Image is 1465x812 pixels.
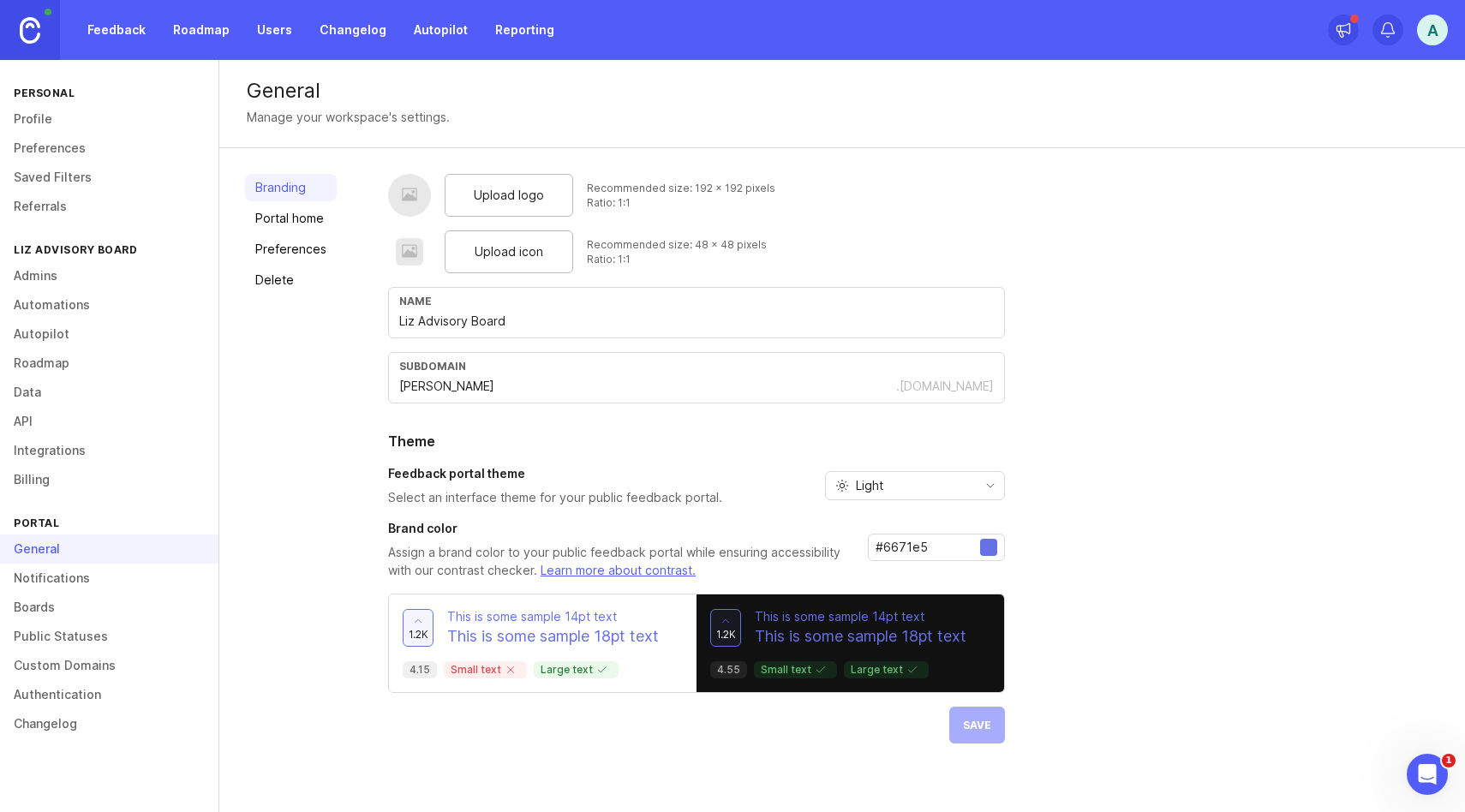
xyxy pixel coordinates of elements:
a: Users [247,15,302,45]
p: This is some sample 18pt text [755,625,966,648]
div: General [247,81,1438,101]
button: 1.2k [710,609,741,647]
a: Autopilot [404,15,478,45]
a: Feedback [77,15,156,45]
input: Subdomain [399,377,896,396]
p: Select an interface theme for your public feedback portal. [388,489,722,506]
a: Portal home [245,205,337,232]
div: Ratio: 1:1 [587,195,775,210]
h3: Feedback portal theme [388,465,722,482]
h3: Brand color [388,520,854,537]
div: toggle menu [825,471,1005,500]
p: Small text [761,663,830,677]
span: Light [856,476,883,495]
span: Upload logo [474,186,544,205]
p: 4.15 [410,663,430,677]
a: Delete [245,266,337,294]
span: 1 [1442,754,1456,767]
a: Roadmap [163,15,240,45]
div: .[DOMAIN_NAME] [896,378,994,395]
div: subdomain [399,360,994,373]
h2: Theme [388,431,1005,451]
span: 1.2k [716,627,736,642]
p: This is some sample 18pt text [447,625,659,648]
p: This is some sample 14pt text [755,608,966,625]
p: 4.55 [717,663,740,677]
p: Assign a brand color to your public feedback portal while ensuring accessibility with our contras... [388,544,854,580]
button: 1.2k [403,609,434,647]
iframe: Intercom live chat [1407,754,1448,795]
p: Large text [851,663,922,677]
p: Small text [451,663,520,677]
a: Reporting [485,15,565,45]
span: Upload icon [475,242,543,261]
a: Preferences [245,236,337,263]
a: Learn more about contrast. [541,563,696,577]
div: Manage your workspace's settings. [247,108,450,127]
p: Large text [541,663,612,677]
svg: toggle icon [977,479,1004,493]
a: Changelog [309,15,397,45]
div: Recommended size: 192 x 192 pixels [587,181,775,195]
img: Canny Home [20,17,40,44]
button: A [1417,15,1448,45]
div: Recommended size: 48 x 48 pixels [587,237,767,252]
span: 1.2k [409,627,428,642]
p: This is some sample 14pt text [447,608,659,625]
svg: prefix icon Sun [835,479,849,493]
div: Name [399,295,994,307]
a: Branding [245,174,337,201]
div: Ratio: 1:1 [587,252,767,266]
